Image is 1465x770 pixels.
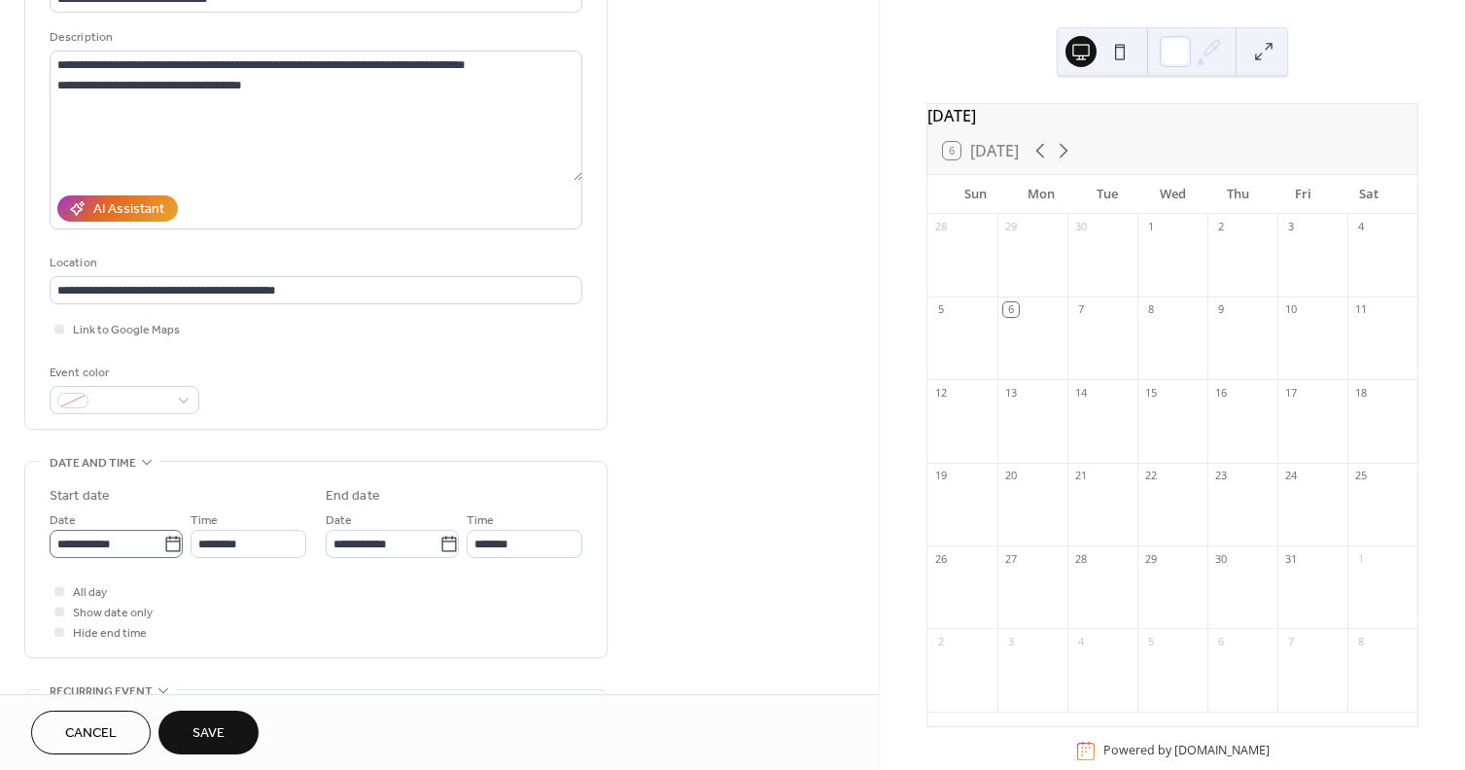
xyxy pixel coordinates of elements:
[73,583,107,604] span: All day
[1353,220,1368,234] div: 4
[1213,551,1228,566] div: 30
[1213,469,1228,483] div: 23
[50,363,195,383] div: Event color
[933,385,948,400] div: 12
[50,486,110,507] div: Start date
[1213,302,1228,317] div: 9
[1003,469,1018,483] div: 20
[73,624,147,645] span: Hide end time
[1353,302,1368,317] div: 11
[326,486,380,507] div: End date
[1271,175,1336,214] div: Fri
[50,253,578,273] div: Location
[933,469,948,483] div: 19
[1009,175,1074,214] div: Mon
[73,604,153,624] span: Show date only
[1073,385,1088,400] div: 14
[933,551,948,566] div: 26
[927,104,1417,127] div: [DATE]
[933,634,948,648] div: 2
[1283,385,1298,400] div: 17
[1337,175,1402,214] div: Sat
[1073,302,1088,317] div: 7
[1074,175,1139,214] div: Tue
[191,511,218,532] span: Time
[1283,220,1298,234] div: 3
[1073,220,1088,234] div: 30
[326,511,352,532] span: Date
[31,711,151,754] button: Cancel
[1003,385,1018,400] div: 13
[192,724,225,745] span: Save
[1103,743,1270,759] div: Powered by
[1213,220,1228,234] div: 2
[1143,551,1158,566] div: 29
[1143,220,1158,234] div: 1
[1143,634,1158,648] div: 5
[1143,385,1158,400] div: 15
[1139,175,1204,214] div: Wed
[467,511,494,532] span: Time
[1353,551,1368,566] div: 1
[1143,469,1158,483] div: 22
[1143,302,1158,317] div: 8
[1283,634,1298,648] div: 7
[50,453,136,473] span: Date and time
[1213,634,1228,648] div: 6
[158,711,259,754] button: Save
[73,321,180,341] span: Link to Google Maps
[50,682,153,702] span: Recurring event
[50,511,76,532] span: Date
[943,175,1008,214] div: Sun
[1003,220,1018,234] div: 29
[93,200,164,221] div: AI Assistant
[933,220,948,234] div: 28
[1174,743,1270,759] a: [DOMAIN_NAME]
[1353,469,1368,483] div: 25
[1283,469,1298,483] div: 24
[1003,551,1018,566] div: 27
[1073,469,1088,483] div: 21
[933,302,948,317] div: 5
[1213,385,1228,400] div: 16
[1073,634,1088,648] div: 4
[1205,175,1271,214] div: Thu
[1283,551,1298,566] div: 31
[1073,551,1088,566] div: 28
[1283,302,1298,317] div: 10
[50,27,578,48] div: Description
[57,195,178,222] button: AI Assistant
[1353,634,1368,648] div: 8
[65,724,117,745] span: Cancel
[1353,385,1368,400] div: 18
[1003,634,1018,648] div: 3
[1003,302,1018,317] div: 6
